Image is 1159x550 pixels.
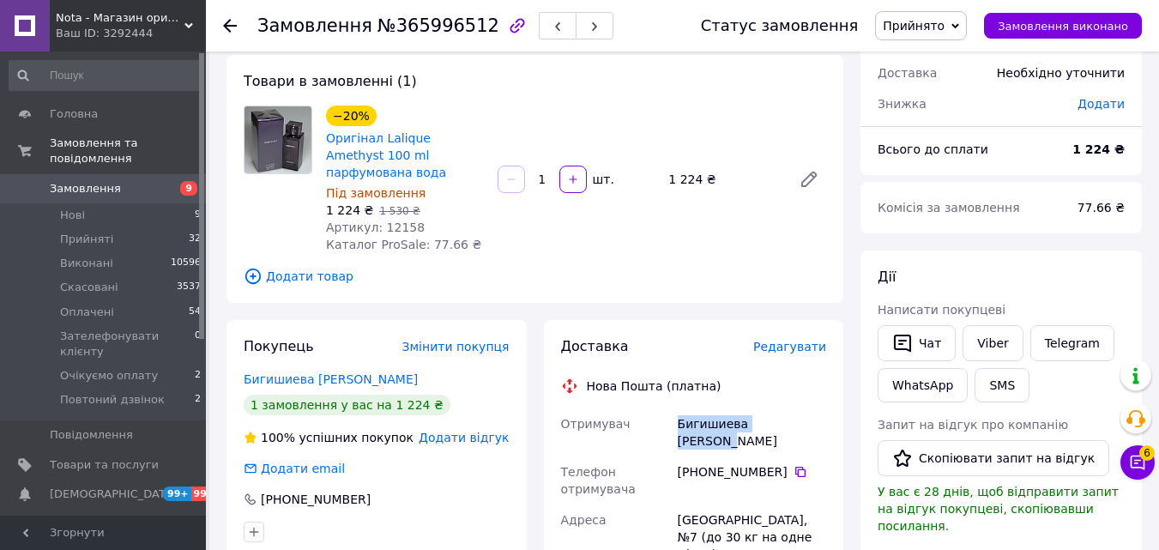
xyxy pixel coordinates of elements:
[60,256,113,271] span: Виконані
[50,181,121,196] span: Замовлення
[50,106,98,122] span: Головна
[244,267,826,286] span: Додати товар
[561,417,631,431] span: Отримувач
[171,256,201,271] span: 10596
[792,162,826,196] a: Редагувати
[50,457,159,473] span: Товари та послуги
[678,463,826,480] div: [PHONE_NUMBER]
[984,13,1142,39] button: Замовлення виконано
[195,368,201,384] span: 2
[195,208,201,223] span: 9
[189,232,201,247] span: 32
[56,26,206,41] div: Ваш ID: 3292444
[177,280,201,295] span: 3537
[326,238,481,251] span: Каталог ProSale: 77.66 ₴
[244,106,311,173] img: Оригінал Lalique Amethyst 100 ml парфумована вода
[878,368,968,402] a: WhatsApp
[674,408,830,456] div: Бигишиева [PERSON_NAME]
[561,513,607,527] span: Адреса
[60,232,113,247] span: Прийняті
[878,303,1005,317] span: Написати покупцеві
[419,431,509,444] span: Додати відгук
[195,329,201,360] span: 0
[1120,445,1155,480] button: Чат з покупцем6
[244,338,314,354] span: Покупець
[326,131,446,179] a: Оригінал Lalique Amethyst 100 ml парфумована вода
[377,15,499,36] span: №365996512
[1139,445,1155,461] span: 6
[60,329,195,360] span: Зателефонувати клієнту
[753,340,826,354] span: Редагувати
[259,460,347,477] div: Додати email
[878,201,1020,215] span: Комісія за замовлення
[244,395,450,415] div: 1 замовлення у вас на 1 224 ₴
[244,73,417,89] span: Товари в замовленні (1)
[261,431,295,444] span: 100%
[56,10,184,26] span: Nota - Магазин оригінальної парфумерії оптом та в роздріб
[326,106,377,126] div: −20%
[878,485,1119,533] span: У вас є 28 днів, щоб відправити запит на відгук покупцеві, скопіювавши посилання.
[244,429,413,446] div: успішних покупок
[9,60,202,91] input: Пошук
[191,487,220,501] span: 99+
[701,17,859,34] div: Статус замовлення
[1078,201,1125,215] span: 77.66 ₴
[50,487,177,502] span: [DEMOGRAPHIC_DATA]
[878,66,937,80] span: Доставка
[583,378,726,395] div: Нова Пошта (платна)
[1072,142,1125,156] b: 1 224 ₴
[1030,325,1114,361] a: Telegram
[878,418,1068,432] span: Запит на відгук про компанію
[60,208,85,223] span: Нові
[661,167,785,191] div: 1 224 ₴
[987,54,1135,92] div: Необхідно уточнити
[223,17,237,34] div: Повернутися назад
[326,221,425,234] span: Артикул: 12158
[180,181,197,196] span: 9
[878,440,1109,476] button: Скопіювати запит на відгук
[975,368,1029,402] button: SMS
[878,325,956,361] button: Чат
[244,372,418,386] a: Бигишиева [PERSON_NAME]
[402,340,510,354] span: Змінити покупця
[189,305,201,320] span: 54
[326,186,426,200] span: Під замовлення
[60,392,165,408] span: Повтоний дзвінок
[883,19,945,33] span: Прийнято
[878,269,896,285] span: Дії
[195,392,201,408] span: 2
[60,280,118,295] span: Скасовані
[257,15,372,36] span: Замовлення
[242,460,347,477] div: Додати email
[589,171,616,188] div: шт.
[878,97,927,111] span: Знижка
[963,325,1023,361] a: Viber
[561,465,636,496] span: Телефон отримувача
[50,136,206,166] span: Замовлення та повідомлення
[163,487,191,501] span: 99+
[259,491,372,508] div: [PHONE_NUMBER]
[878,142,988,156] span: Всього до сплати
[1078,97,1125,111] span: Додати
[998,20,1128,33] span: Замовлення виконано
[60,368,158,384] span: Очікуємо оплату
[60,305,114,320] span: Оплачені
[50,427,133,443] span: Повідомлення
[561,338,629,354] span: Доставка
[326,203,373,217] span: 1 224 ₴
[379,205,420,217] span: 1 530 ₴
